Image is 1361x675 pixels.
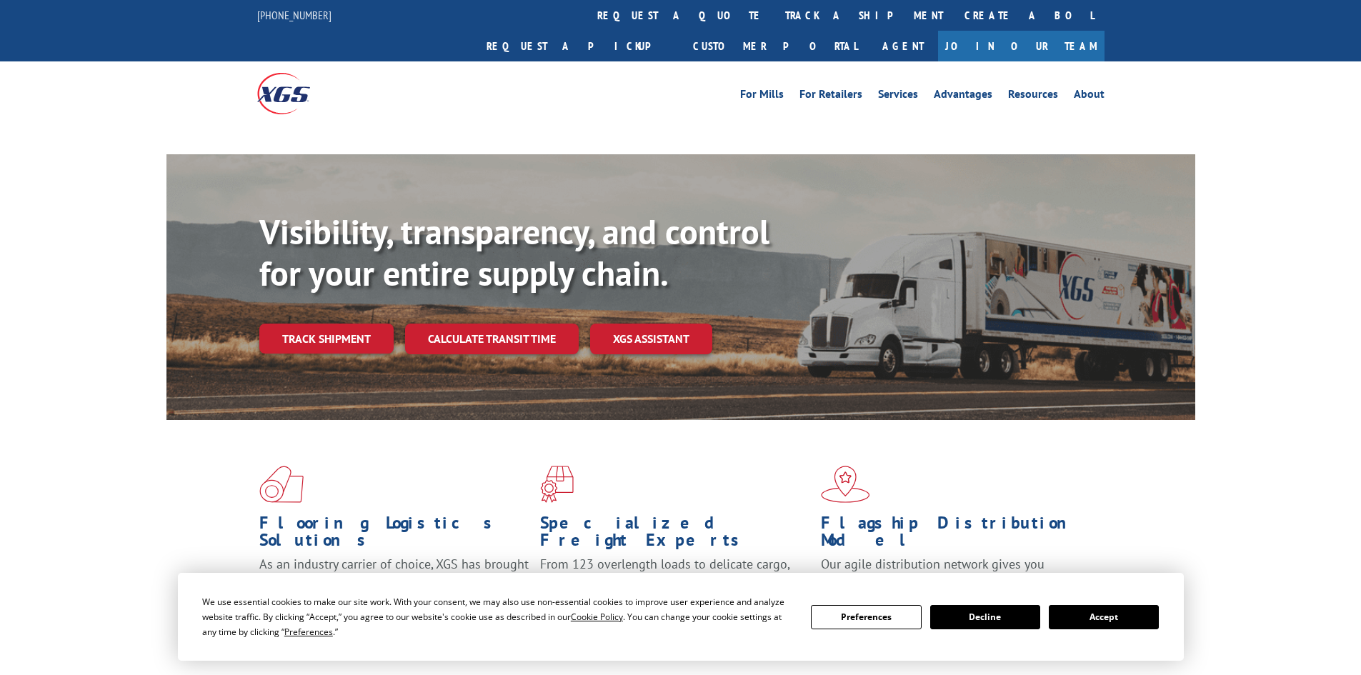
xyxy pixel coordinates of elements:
a: About [1074,89,1105,104]
a: Services [878,89,918,104]
b: Visibility, transparency, and control for your entire supply chain. [259,209,769,295]
a: Join Our Team [938,31,1105,61]
img: xgs-icon-total-supply-chain-intelligence-red [259,466,304,503]
a: For Mills [740,89,784,104]
div: We use essential cookies to make our site work. With your consent, we may also use non-essential ... [202,594,794,639]
span: Our agile distribution network gives you nationwide inventory management on demand. [821,556,1084,589]
button: Preferences [811,605,921,629]
img: xgs-icon-focused-on-flooring-red [540,466,574,503]
h1: Flooring Logistics Solutions [259,514,529,556]
a: For Retailers [799,89,862,104]
button: Accept [1049,605,1159,629]
img: xgs-icon-flagship-distribution-model-red [821,466,870,503]
a: Track shipment [259,324,394,354]
span: Preferences [284,626,333,638]
h1: Flagship Distribution Model [821,514,1091,556]
a: Customer Portal [682,31,868,61]
a: Advantages [934,89,992,104]
a: Agent [868,31,938,61]
a: Resources [1008,89,1058,104]
a: Request a pickup [476,31,682,61]
div: Cookie Consent Prompt [178,573,1184,661]
button: Decline [930,605,1040,629]
a: XGS ASSISTANT [590,324,712,354]
p: From 123 overlength loads to delicate cargo, our experienced staff knows the best way to move you... [540,556,810,619]
span: Cookie Policy [571,611,623,623]
h1: Specialized Freight Experts [540,514,810,556]
a: Calculate transit time [405,324,579,354]
a: [PHONE_NUMBER] [257,8,331,22]
span: As an industry carrier of choice, XGS has brought innovation and dedication to flooring logistics... [259,556,529,606]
